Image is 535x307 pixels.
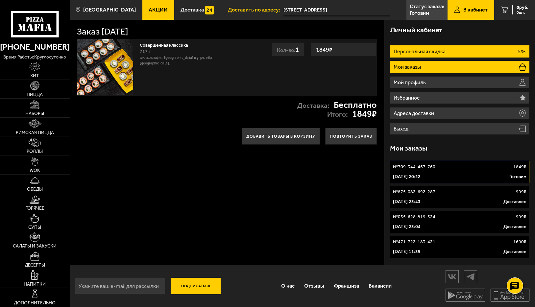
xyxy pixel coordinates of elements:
[393,174,421,180] p: [DATE] 20:22
[75,278,165,294] input: Укажите ваш e-mail для рассылки
[352,109,377,118] strong: 1849 ₽
[390,186,529,208] a: №875-082-692-287999₽[DATE] 23:43Доставлен
[30,74,39,78] span: Хит
[390,236,529,258] a: №471-722-183-4211690₽[DATE] 11:39Доставлен
[314,43,334,56] strong: 1849 ₽
[390,145,427,152] h3: Мои заказы
[394,111,435,116] p: Адреса доставки
[295,45,299,54] span: 1
[272,42,304,57] div: Кол-во:
[364,277,397,295] a: Вакансии
[140,55,224,66] p: Филадельфия, [GEOGRAPHIC_DATA] в угре, Эби [GEOGRAPHIC_DATA].
[13,244,57,248] span: Салаты и закуски
[83,7,136,12] span: [GEOGRAPHIC_DATA]
[394,95,421,101] p: Избранное
[410,4,444,9] p: Статус заказа:
[394,49,447,54] p: Персональная скидка
[517,11,528,14] span: 0 шт.
[25,206,44,211] span: Горячее
[27,187,43,192] span: Обеды
[463,7,488,12] span: В кабинет
[25,263,45,268] span: Десерты
[228,7,283,12] span: Доставить по адресу:
[181,7,204,12] span: Доставка
[27,92,43,97] span: Пицца
[149,7,168,12] span: Акции
[393,248,421,255] p: [DATE] 11:39
[297,102,329,109] p: Доставка:
[24,282,46,287] span: Напитки
[390,26,442,33] h3: Личный кабинет
[77,27,128,36] h1: Заказ [DATE]
[393,199,421,205] p: [DATE] 23:43
[283,4,390,16] input: Ваш адрес доставки
[390,211,529,233] a: №035-628-819-324999₽[DATE] 23:04Доставлен
[393,224,421,230] p: [DATE] 23:04
[513,239,526,245] p: 1690 ₽
[394,80,427,85] p: Мой профиль
[394,126,410,131] p: Выход
[410,11,429,16] p: Готовим
[393,239,435,245] p: № 471-722-183-421
[299,277,329,295] a: Отзывы
[393,164,435,170] p: № 709-344-467-760
[242,128,320,145] button: Добавить товары в корзину
[327,111,348,118] p: Итого:
[390,161,529,183] a: №709-344-467-7601849₽[DATE] 20:22Готовим
[464,271,477,282] img: tg
[140,41,194,48] a: Совершенная классика
[509,174,526,180] p: Готовим
[16,130,54,135] span: Римская пицца
[28,225,41,230] span: Супы
[205,6,213,14] img: 15daf4d41897b9f0e9f617042186c801.svg
[334,101,377,109] strong: Бесплатно
[30,168,40,173] span: WOK
[171,278,221,294] button: Подписаться
[325,128,377,145] button: Повторить заказ
[446,271,458,282] img: vk
[503,248,526,255] p: Доставлен
[276,277,299,295] a: О нас
[516,214,526,220] p: 999 ₽
[503,199,526,205] p: Доставлен
[140,49,151,54] span: 717 г
[513,164,526,170] p: 1849 ₽
[518,49,525,54] p: 5%
[329,277,364,295] a: Франшиза
[394,64,422,70] p: Мои заказы
[14,301,56,305] span: Дополнительно
[393,214,435,220] p: № 035-628-819-324
[517,5,528,10] span: 0 руб.
[503,224,526,230] p: Доставлен
[393,189,435,195] p: № 875-082-692-287
[516,189,526,195] p: 999 ₽
[25,111,44,116] span: Наборы
[27,149,43,154] span: Роллы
